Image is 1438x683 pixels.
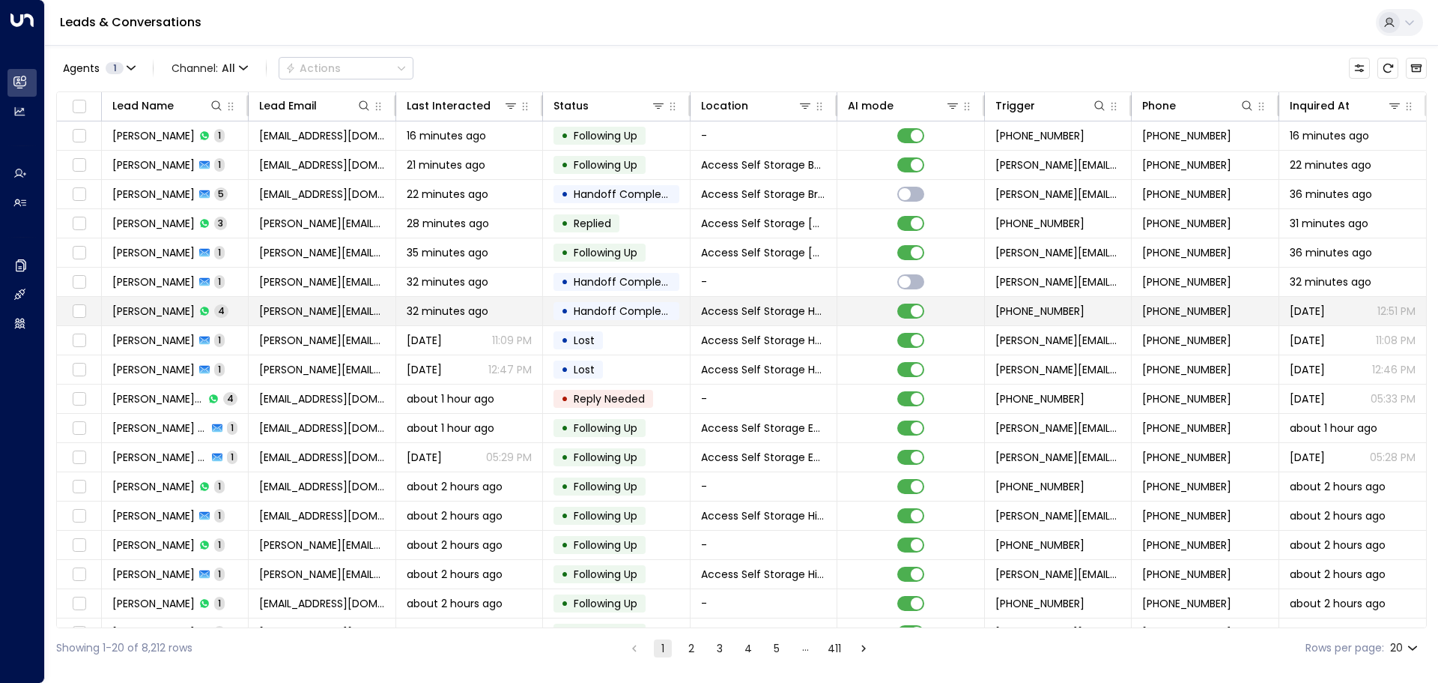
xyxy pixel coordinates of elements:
[1290,625,1386,640] span: about 2 hours ago
[259,187,384,202] span: rebeccalouize@icloud.com
[574,567,637,582] span: Following Up
[279,57,413,79] button: Actions
[574,362,595,377] span: Lost
[70,185,88,204] span: Toggle select row
[701,508,826,523] span: Access Self Storage High Wycombe
[259,97,317,115] div: Lead Email
[1290,333,1325,348] span: Aug 11, 2025
[259,362,384,377] span: dhwani.khara1194@gmail.com
[112,596,195,611] span: Krasimira Baeva
[995,362,1120,377] span: laura.chambers@accessstorage.com
[574,304,679,319] span: Handoff Completed
[1371,391,1416,406] p: 05:33 PM
[1142,567,1231,582] span: +441628123456
[259,625,384,640] span: baevakrasy@gmail.com
[214,158,225,171] span: 1
[574,596,637,611] span: Following Up
[214,246,225,259] span: 1
[70,536,88,555] span: Toggle select row
[553,97,665,115] div: Status
[259,596,384,611] span: baevakrasy@gmail.com
[407,421,494,436] span: about 1 hour ago
[259,216,384,231] span: david.dent@mgsigns.com
[995,97,1107,115] div: Trigger
[214,363,225,376] span: 1
[227,451,237,463] span: 1
[1290,97,1402,115] div: Inquired At
[70,595,88,613] span: Toggle select row
[995,128,1084,143] span: +447375100918
[1290,216,1368,231] span: 31 minutes ago
[214,597,225,610] span: 1
[407,596,503,611] span: about 2 hours ago
[574,157,637,172] span: Following Up
[1290,274,1371,289] span: 32 minutes ago
[112,450,207,465] span: Mohd Fahmi Niza bin Mohd Tarmizi
[259,304,384,319] span: dhwani.khara1194@gmail.com
[701,333,826,348] span: Access Self Storage Harrow
[259,333,384,348] span: dhwani.khara1194@gmail.com
[701,245,826,260] span: Access Self Storage Northampton
[995,333,1120,348] span: laura.chambers@accessstorage.com
[1142,274,1231,289] span: +447392717241
[995,157,1120,172] span: laura.chambers@accessstorage.com
[574,274,679,289] span: Handoff Completed
[407,97,518,115] div: Last Interacted
[70,331,88,350] span: Toggle select row
[222,62,235,74] span: All
[1290,245,1372,260] span: 36 minutes ago
[259,567,384,582] span: paul@mymarlow.co.uk
[1290,450,1325,465] span: Aug 01, 2025
[223,392,237,405] span: 4
[1290,187,1372,202] span: 36 minutes ago
[574,333,595,348] span: Lost
[1377,58,1398,79] span: Refresh
[70,273,88,292] span: Toggle select row
[166,58,254,79] button: Channel:All
[407,333,442,348] span: Aug 11, 2025
[407,567,503,582] span: about 2 hours ago
[701,421,826,436] span: Access Self Storage Ealing
[1406,58,1427,79] button: Archived Leads
[112,391,204,406] span: Mohd Fahmi Niza bin Mohd Tarmizi
[112,304,195,319] span: Dhwani Khara
[701,216,826,231] span: Access Self Storage Northampton
[561,269,568,295] div: •
[574,187,679,202] span: Handoff Completed
[574,391,645,406] span: Reply Needed
[701,450,826,465] span: Access Self Storage Ealing
[214,304,228,317] span: 4
[561,591,568,616] div: •
[1142,97,1254,115] div: Phone
[768,640,786,658] button: Go to page 5
[561,474,568,499] div: •
[112,187,195,202] span: Rebecca Pearmaine
[691,268,837,296] td: -
[486,450,532,465] p: 05:29 PM
[70,214,88,233] span: Toggle select row
[701,625,826,640] span: Access Self Storage Harrow
[407,216,489,231] span: 28 minutes ago
[561,328,568,353] div: •
[1142,538,1231,553] span: +441628123456
[1142,187,1231,202] span: +447825614547
[1142,333,1231,348] span: +447392717241
[259,538,384,553] span: paul@mymarlow.co.uk
[214,334,225,346] span: 1
[995,479,1084,494] span: +447825829866
[825,640,844,658] button: Go to page 411
[279,57,413,79] div: Button group with a nested menu
[561,415,568,441] div: •
[112,479,195,494] span: Chris Mitchell
[259,157,384,172] span: samg001@icloud.com
[259,274,384,289] span: dhwani.khara1194@gmail.com
[1290,128,1369,143] span: 16 minutes ago
[1142,391,1231,406] span: +447354826114
[259,245,384,260] span: david.dent@mgsigns.com
[112,421,207,436] span: Mohd Fahmi Niza bin Mohd Tarmizi
[112,362,195,377] span: Dhwani Khara
[574,625,637,640] span: Following Up
[407,450,442,465] span: Aug 01, 2025
[214,129,225,142] span: 1
[166,58,254,79] span: Channel:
